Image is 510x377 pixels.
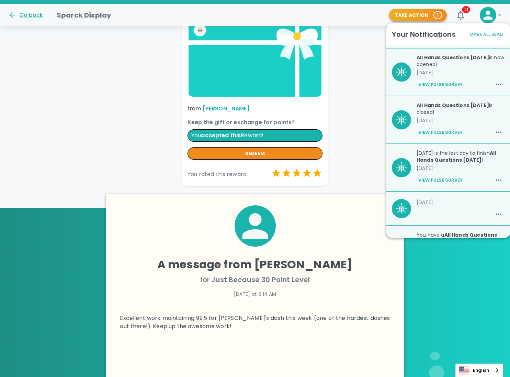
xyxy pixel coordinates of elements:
p: Keep the gift or exchange for points? [188,118,322,127]
p: is now opened! [417,54,505,68]
aside: Language selected: English [455,364,503,377]
p: [DATE] [417,165,505,172]
p: You have a pulse survey that needs to be finished! [417,231,505,252]
span: Just Because 30 Point Level [211,275,310,284]
p: [DATE] at 9:14 AM [120,291,390,298]
span: You accepted this reward. Make sure you redeemed it [201,131,241,139]
button: View Pulse Survey [417,174,464,186]
p: for [120,274,390,285]
img: BQaiEiBogYIGKEBX0BIgaIGLCniC+Iy7N1stMIOgAAAABJRU5ErkJggg== [396,203,407,214]
button: View Pulse Survey [417,79,464,90]
button: View Pulse Survey [417,127,464,138]
p: You Reward! [188,129,322,142]
button: Go back [8,11,43,19]
p: [DATE] [417,199,505,206]
p: is closed! [417,102,505,116]
p: from [188,105,322,113]
p: You rated this reward: [188,170,248,179]
img: BQaiEiBogYIGKEBX0BIgaIGLCniC+Iy7N1stMIOgAAAABJRU5ErkJggg== [396,162,407,173]
p: [DATE] [417,117,505,124]
b: All Hands Questions [DATE] [417,102,489,109]
button: redeem [188,147,322,160]
p: Excellent work maintaining 99.5 for [PERSON_NAME]'s dash this week (one of the hardest dashes out... [120,314,390,331]
img: BQaiEiBogYIGKEBX0BIgaIGLCniC+Iy7N1stMIOgAAAABJRU5ErkJggg== [396,115,407,126]
b: All Hands Questions [DATE] [417,150,496,163]
h1: Sparck Display [57,10,111,21]
p: [DATE] [417,69,505,76]
h4: A message from [PERSON_NAME] [120,258,390,271]
b: All Hands Questions [DATE] [417,54,489,61]
img: Brand logo [188,20,322,96]
p: [DATE] is the last day to finish ! [417,150,505,163]
h6: Your Notifications [392,29,456,40]
img: BQaiEiBogYIGKEBX0BIgaIGLCniC+Iy7N1stMIOgAAAABJRU5ErkJggg== [396,67,407,78]
p: 1 [437,12,439,19]
button: 21 [452,7,469,23]
a: [PERSON_NAME] [203,105,250,112]
div: Language [455,364,503,377]
span: 21 [462,6,470,13]
button: Mark All Read [468,29,505,40]
a: English [456,364,503,377]
b: All Hands Questions [DATE] [417,231,497,245]
button: Take Action 1 [389,9,447,22]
